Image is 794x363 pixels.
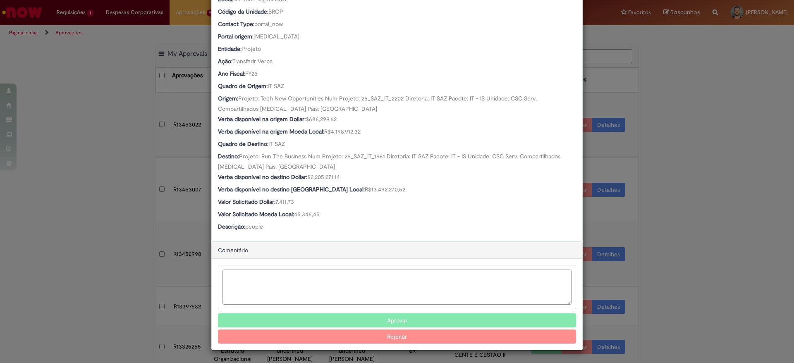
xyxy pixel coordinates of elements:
span: R$13.492.270,52 [365,186,405,193]
b: Valor Solicitado Moeda Local: [218,210,294,218]
b: Verba disponível na origem Dollar: [218,115,306,123]
span: IT SAZ [268,140,285,148]
b: Contact Type: [218,20,254,28]
b: Código da Unidade: [218,8,268,15]
b: Valor Solicitado Dollar: [218,198,275,205]
span: [MEDICAL_DATA] [254,33,299,40]
button: Aprovar [218,313,576,327]
b: Verba disponível no destino Dollar: [218,173,307,181]
span: Comentário [218,246,248,254]
span: IT SAZ [268,82,284,90]
span: Projeto: Tech New Opportunities Num Projeto: 25_SAZ_IT_2202 Diretoria: IT SAZ Pacote: IT - IS Uni... [218,95,538,112]
span: Projeto: Run The Business Num Projeto: 25_SAZ_IT_1961 Diretoria: IT SAZ Pacote: IT - IS Unidade: ... [218,153,562,170]
span: Transferir Verba [232,57,273,65]
span: 7.411,73 [275,198,294,205]
span: $2,205,271.14 [307,173,340,181]
span: portal_now [254,20,283,28]
b: Ano Fiscal: [218,70,245,77]
span: 45.346,45 [294,210,320,218]
span: BROP [268,8,283,15]
b: Verba disponível no destino [GEOGRAPHIC_DATA] Local: [218,186,365,193]
b: Destino: [218,153,239,160]
b: Descrição: [218,223,245,230]
span: people [245,223,263,230]
span: FY25 [245,70,258,77]
b: Entidade: [218,45,242,53]
b: Origem: [218,95,238,102]
b: Quadro de Destino: [218,140,268,148]
button: Rejeitar [218,330,576,344]
span: Projeto [242,45,261,53]
span: R$4.198.912,32 [324,128,361,135]
b: Quadro de Origem: [218,82,268,90]
b: Verba disponível na origem Moeda Local: [218,128,324,135]
b: Ação: [218,57,232,65]
b: Portal origem: [218,33,254,40]
span: $686,299.62 [306,115,337,123]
